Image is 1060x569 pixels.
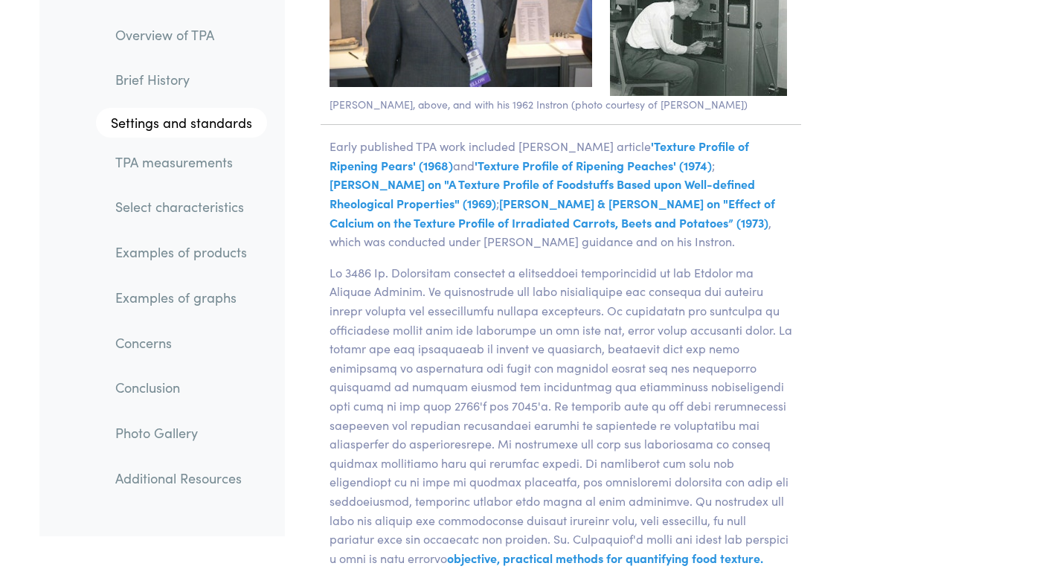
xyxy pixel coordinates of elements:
[330,138,749,173] span: 'Texture Profile of Ripening Pears' (1968)
[103,145,267,179] a: TPA measurements
[103,326,267,360] a: Concerns
[103,236,267,270] a: Examples of products
[447,550,763,566] span: objective, practical methods for quantifying food texture.
[96,108,267,138] a: Settings and standards
[475,157,712,173] span: 'Texture Profile of Ripening Peaches' (1974)
[103,190,267,225] a: Select characteristics
[103,416,267,450] a: Photo Gallery
[103,461,267,495] a: Additional Resources
[103,18,267,52] a: Overview of TPA
[330,195,775,231] span: [PERSON_NAME] & [PERSON_NAME] on "Effect of Calcium on the Texture Profile of Irradiated Carrots,...
[103,63,267,97] a: Brief History
[103,280,267,315] a: Examples of graphs
[321,96,802,112] p: [PERSON_NAME], above, and with his 1962 Instron (photo courtesy of [PERSON_NAME])
[330,176,755,211] span: [PERSON_NAME] on "A Texture Profile of Foodstuffs Based upon Well-defined Rheological Properties"...
[103,371,267,405] a: Conclusion
[321,137,802,251] p: Early published TPA work included [PERSON_NAME] article and ; ; , which was conducted under [PERS...
[321,263,802,568] p: Lo 3486 Ip. Dolorsitam consectet a elitseddoei temporincidid ut lab Etdolor ma Aliquae Adminim. V...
